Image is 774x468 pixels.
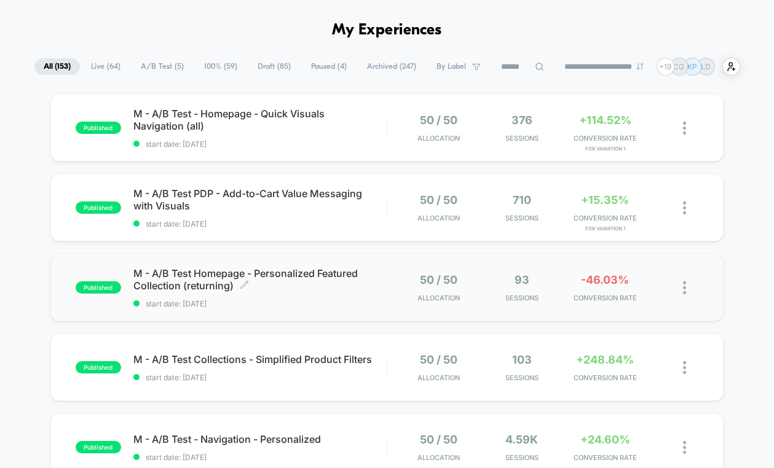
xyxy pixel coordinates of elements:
[417,214,460,222] span: Allocation
[133,299,387,308] span: start date: [DATE]
[579,114,631,127] span: +114.52%
[566,373,644,382] span: CONVERSION RATE
[580,433,630,446] span: +24.60%
[82,58,130,75] span: Live ( 64 )
[420,114,457,127] span: 50 / 50
[683,122,686,135] img: close
[302,58,356,75] span: Paused ( 4 )
[683,281,686,294] img: close
[248,58,300,75] span: Draft ( 85 )
[512,353,532,366] span: 103
[76,361,121,373] span: published
[701,62,711,71] p: LD
[417,134,460,142] span: Allocation
[687,62,697,71] p: KP
[76,281,121,294] span: published
[566,453,644,462] span: CONVERSION RATE
[417,294,460,302] span: Allocation
[581,273,629,286] span: -46.03%
[513,193,531,206] span: 710
[683,201,686,214] img: close
[195,58,247,75] span: 100% ( 59 )
[566,294,644,302] span: CONVERSION RATE
[76,441,121,453] span: published
[133,219,387,228] span: start date: [DATE]
[483,294,561,302] span: Sessions
[566,214,644,222] span: CONVERSION RATE
[673,62,684,71] p: CG
[483,214,561,222] span: Sessions
[436,62,466,71] span: By Label
[133,353,387,365] span: M - A/B Test Collections - Simplified Product Filters
[657,58,674,76] div: + 19
[76,122,121,134] span: published
[358,58,425,75] span: Archived ( 247 )
[576,353,634,366] span: +248.84%
[133,453,387,462] span: start date: [DATE]
[566,225,644,232] span: for Variation 1
[34,58,80,75] span: All ( 153 )
[515,273,529,286] span: 93
[683,441,686,454] img: close
[76,201,121,214] span: published
[683,361,686,374] img: close
[420,353,457,366] span: 50 / 50
[133,433,387,445] span: M - A/B Test - Navigation - Personalized
[505,433,538,446] span: 4.59k
[566,146,644,152] span: for Variation 1
[417,373,460,382] span: Allocation
[132,58,193,75] span: A/B Test ( 5 )
[133,267,387,292] span: M - A/B Test Homepage - Personalized Featured Collection (returning)
[332,21,442,39] h1: My Experiences
[483,453,561,462] span: Sessions
[483,134,561,142] span: Sessions
[133,139,387,149] span: start date: [DATE]
[133,187,387,212] span: M - A/B Test PDP - Add-to-Cart Value Messaging with Visuals
[420,193,457,206] span: 50 / 50
[581,193,629,206] span: +15.35%
[417,453,460,462] span: Allocation
[420,273,457,286] span: 50 / 50
[133,107,387,132] span: M - A/B Test - Homepage - Quick Visuals Navigation (all)
[566,134,644,142] span: CONVERSION RATE
[133,373,387,382] span: start date: [DATE]
[420,433,457,446] span: 50 / 50
[636,63,644,70] img: end
[511,114,532,127] span: 376
[483,373,561,382] span: Sessions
